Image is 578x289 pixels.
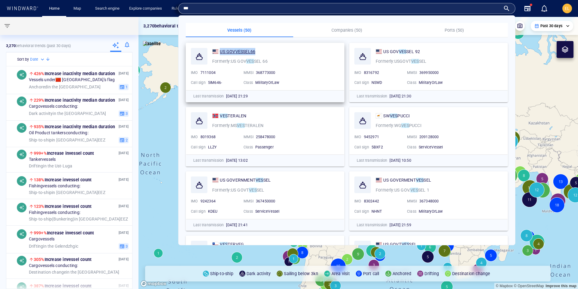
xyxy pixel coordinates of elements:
[401,123,409,128] mark: VES
[231,59,246,64] span: US GOV
[191,70,198,75] p: IMO
[364,135,379,139] span: 9452971
[34,177,92,182] span: Increase in vessel count
[244,144,253,150] p: Class
[514,284,544,288] a: OpenStreetMap
[376,186,429,194] p: Formerly:
[257,188,264,192] span: SEL
[189,27,290,34] p: Vessels (50)
[390,113,398,118] mark: VES
[235,49,243,54] mark: VES
[210,270,233,277] p: Ship-to-ship
[394,123,421,128] span: WG VESPUCCI
[424,270,439,277] p: Drifting
[390,158,411,163] span: [DATE] 10:50
[255,209,291,214] div: ServiceVessel
[409,242,417,247] span: SEL
[397,113,410,118] span: PUCCI
[29,163,73,169] span: in the Ust-Luga
[29,216,128,222] span: in [GEOGRAPHIC_DATA] EEZ
[540,23,562,29] p: Past 30 days
[220,112,246,119] span: VESTERALEN
[29,137,52,142] span: Ship-to-ship
[45,3,64,14] button: Home
[228,113,246,118] span: TERALEN
[407,134,417,140] p: MMSI
[125,137,128,143] span: 2
[424,178,431,183] span: SEL
[376,112,410,119] a: SWVESPUCCI
[231,59,268,64] span: US GOV VESSEL 66
[220,178,256,183] span: US GOVERNMENT
[226,94,247,98] span: [DATE] 21:29
[409,123,421,128] span: PUCCI
[256,70,275,75] span: 368773000
[394,59,426,64] span: USGOVTVESSEL
[231,188,264,192] span: US GOVT VESSEL
[255,80,291,85] div: MilitaryOrLaw
[354,198,362,204] p: IMO
[390,94,411,98] span: [DATE] 21:30
[354,209,369,214] p: Call sign
[29,84,101,90] span: in the [GEOGRAPHIC_DATA]
[363,270,379,277] p: Port call
[407,144,416,150] p: Class
[452,270,490,277] p: Destination change
[119,124,129,129] p: [DATE]
[30,56,38,62] h6: Date
[237,123,245,128] mark: VES
[407,209,416,214] p: Class
[191,80,206,85] p: Call sign
[383,48,420,55] span: US GOV VESSEL 92
[331,270,350,277] p: Area visit
[125,243,128,249] span: 3
[34,124,45,129] span: 935%
[552,262,573,284] iframe: Chat
[191,134,198,140] p: IMO
[354,70,362,75] p: IMO
[561,2,573,14] button: EL
[119,84,129,90] button: 1
[244,80,253,85] p: Class
[220,242,228,247] mark: VES
[125,111,128,116] span: 3
[34,177,45,182] span: 138%
[119,203,129,209] p: [DATE]
[245,123,263,128] span: TERALEN
[399,49,407,54] mark: VES
[208,145,217,149] span: LLZY
[263,178,271,183] span: SEL
[119,137,129,143] button: 2
[34,151,94,156] span: Increase in vessel count
[127,3,164,14] button: Explore companies
[244,134,253,140] p: MMSI
[416,178,424,183] mark: VES
[383,176,431,184] span: US GOVERMENT VESSEL
[394,188,410,192] span: US GOV.
[226,223,247,227] span: [DATE] 21:41
[34,71,115,76] span: Increase in activity median duration
[93,3,122,14] a: Search engine
[419,199,439,203] span: 367348000
[244,70,253,75] p: MMSI
[212,186,264,194] p: Formerly:
[496,284,513,288] a: Mapbox
[191,198,198,204] p: IMO
[231,188,249,192] span: US GOVT
[407,70,417,75] p: MMSI
[256,199,275,203] span: 367450000
[212,48,255,55] a: US GOVVESSEL66
[254,59,268,64] span: SEL 66
[407,198,417,204] p: MMSI
[34,230,47,235] span: 999+%
[419,70,439,75] span: 369950000
[220,113,228,118] mark: VES
[231,123,237,128] span: MS
[143,41,161,47] img: satellite
[29,111,106,116] span: in the [GEOGRAPHIC_DATA]
[364,70,379,75] span: 8316792
[200,199,216,203] span: 9242364
[220,49,235,54] span: US GOV
[169,3,194,14] a: Rule engine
